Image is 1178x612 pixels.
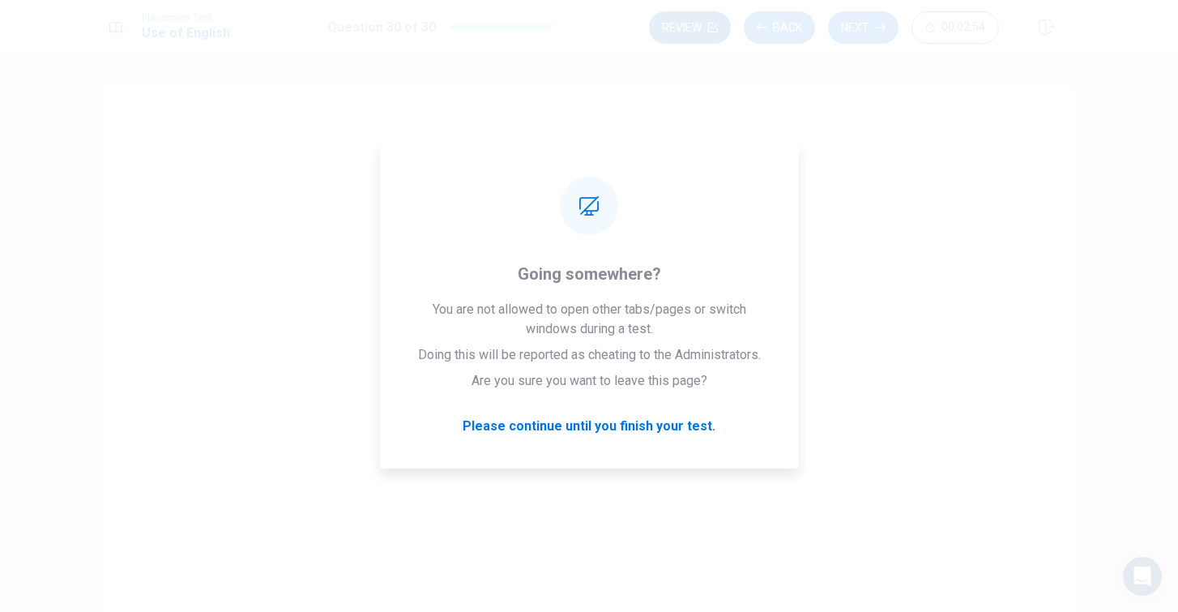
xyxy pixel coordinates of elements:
[451,402,727,443] button: Dcome
[451,242,727,282] button: Acomes
[451,151,727,177] h4: Question 30
[142,24,230,43] h1: Use of English
[459,249,484,275] div: A
[459,356,484,382] div: C
[491,306,522,325] span: came
[744,11,815,44] button: Back
[828,11,898,44] button: Next
[491,413,523,432] span: come
[911,11,999,44] button: 00:02:54
[491,359,532,379] span: coming
[142,12,230,24] span: Placement Test
[459,409,484,435] div: D
[451,196,727,216] span: They asked that he ___ to the meeting.
[649,11,731,44] button: Review
[451,295,727,336] button: Bcame
[1123,557,1162,596] div: Open Intercom Messenger
[327,18,436,37] h1: Question 30 of 30
[491,252,530,272] span: comes
[459,302,484,328] div: B
[451,349,727,389] button: Ccoming
[941,21,985,34] span: 00:02:54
